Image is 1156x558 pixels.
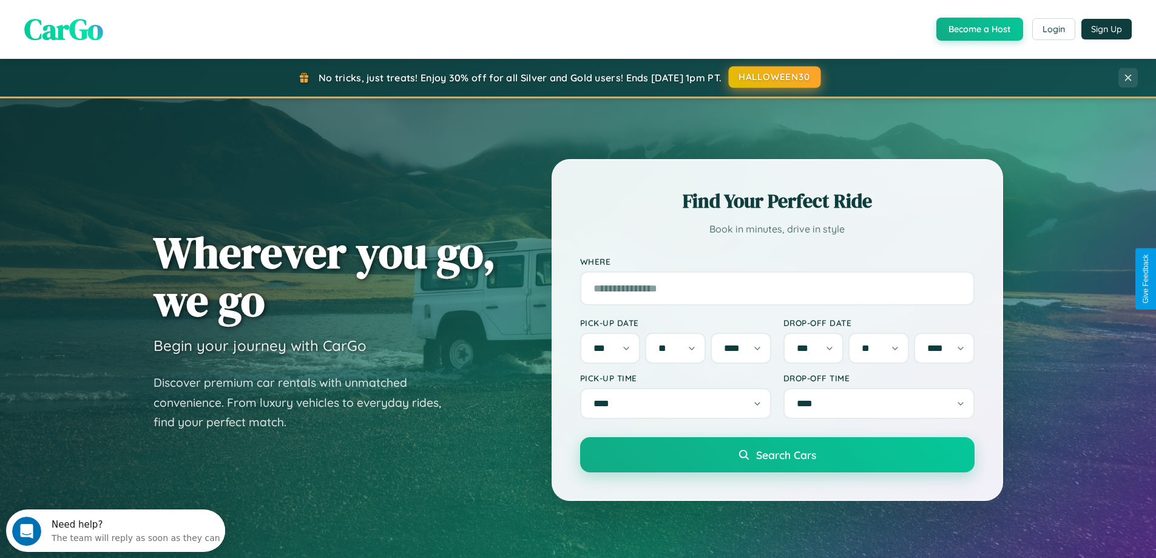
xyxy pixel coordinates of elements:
[154,228,496,324] h1: Wherever you go, we go
[783,373,975,383] label: Drop-off Time
[580,188,975,214] h2: Find Your Perfect Ride
[580,437,975,472] button: Search Cars
[1081,19,1132,39] button: Sign Up
[580,256,975,267] label: Where
[46,10,214,20] div: Need help?
[936,18,1023,41] button: Become a Host
[580,220,975,238] p: Book in minutes, drive in style
[46,20,214,33] div: The team will reply as soon as they can
[12,517,41,546] iframe: Intercom live chat
[580,373,771,383] label: Pick-up Time
[154,336,367,355] h3: Begin your journey with CarGo
[756,448,816,461] span: Search Cars
[1141,254,1150,304] div: Give Feedback
[319,72,722,84] span: No tricks, just treats! Enjoy 30% off for all Silver and Gold users! Ends [DATE] 1pm PT.
[729,66,821,88] button: HALLOWEEN30
[6,509,225,552] iframe: Intercom live chat discovery launcher
[783,318,975,328] label: Drop-off Date
[1032,18,1075,40] button: Login
[24,9,103,49] span: CarGo
[5,5,226,38] div: Open Intercom Messenger
[580,318,771,328] label: Pick-up Date
[154,373,457,432] p: Discover premium car rentals with unmatched convenience. From luxury vehicles to everyday rides, ...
